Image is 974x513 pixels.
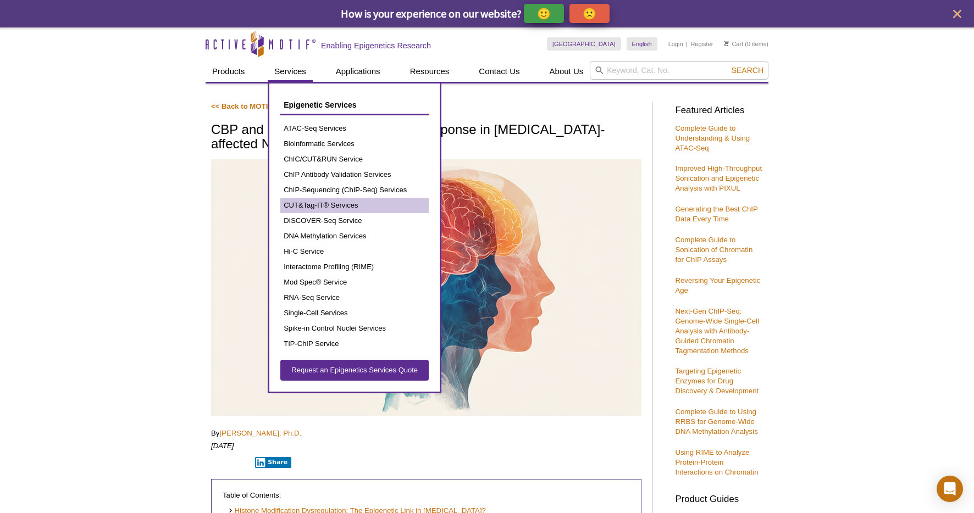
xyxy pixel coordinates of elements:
[223,490,630,500] p: Table of Contents:
[280,152,429,167] a: ChIC/CUT&RUN Service
[280,198,429,213] a: CUT&Tag-IT® Services
[690,40,713,48] a: Register
[280,167,429,182] a: ChIP Antibody Validation Services
[211,159,641,416] img: Brain
[627,37,657,51] a: English
[280,305,429,321] a: Single-Cell Services
[668,40,683,48] a: Login
[543,61,590,82] a: About Us
[211,102,357,110] a: << Back to MOTIFvations Blog Home Page
[675,164,762,192] a: Improved High-Throughput Sonication and Epigenetic Analysis with PIXUL
[724,40,743,48] a: Cart
[675,236,752,264] a: Complete Guide to Sonication of Chromatin for ChIP Assays
[728,65,767,75] button: Search
[403,61,456,82] a: Resources
[280,360,429,381] a: Request an Epigenetics Services Quote
[329,61,387,82] a: Applications
[280,336,429,352] a: TIP-ChIP Service
[724,41,729,46] img: Your Cart
[280,228,429,244] a: DNA Methylation Services
[675,367,759,395] a: Targeting Epigenetic Enzymes for Drug Discovery & Development
[280,182,429,198] a: ChIP-Sequencing (ChIP-Seq) Services
[280,121,429,136] a: ATAC-Seq Services
[211,456,247,467] iframe: X Post Button
[280,213,429,228] a: DISCOVER-Seq Service
[950,7,964,21] button: close
[280,94,429,115] a: Epigenetic Services
[590,61,768,80] input: Keyword, Cat. No.
[284,101,356,109] span: Epigenetic Services
[341,7,522,20] span: How is your experience on our website?
[547,37,621,51] a: [GEOGRAPHIC_DATA]
[732,66,763,75] span: Search
[211,122,641,153] h1: CBP and p300 Lead an Epigenetic Response in [MEDICAL_DATA]-affected Neurons
[724,37,768,51] li: (0 items)
[280,275,429,290] a: Mod Spec® Service
[537,7,551,20] p: 🙂
[206,61,251,82] a: Products
[675,307,759,355] a: Next-Gen ChIP-Seq: Genome-Wide Single-Cell Analysis with Antibody-Guided Chromatin Tagmentation M...
[280,136,429,152] a: Bioinformatic Services
[937,476,963,502] div: Open Intercom Messenger
[675,448,758,476] a: Using RIME to Analyze Protein-Protein Interactions on Chromatin
[675,106,763,115] h3: Featured Articles
[211,428,641,438] p: By
[583,7,596,20] p: 🙁
[675,276,760,294] a: Reversing Your Epigenetic Age
[675,488,763,504] h3: Product Guides
[472,61,526,82] a: Contact Us
[255,457,292,468] button: Share
[280,321,429,336] a: Spike-in Control Nuclei Services
[280,290,429,305] a: RNA-Seq Service
[219,429,301,437] a: [PERSON_NAME], Ph.D.
[321,41,431,51] h2: Enabling Epigenetics Research
[211,442,234,450] em: [DATE]
[675,124,750,152] a: Complete Guide to Understanding & Using ATAC-Seq
[268,61,313,82] a: Services
[675,205,757,223] a: Generating the Best ChIP Data Every Time
[686,37,688,51] li: |
[280,259,429,275] a: Interactome Profiling (RIME)
[280,244,429,259] a: Hi-C Service
[675,408,757,436] a: Complete Guide to Using RRBS for Genome-Wide DNA Methylation Analysis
